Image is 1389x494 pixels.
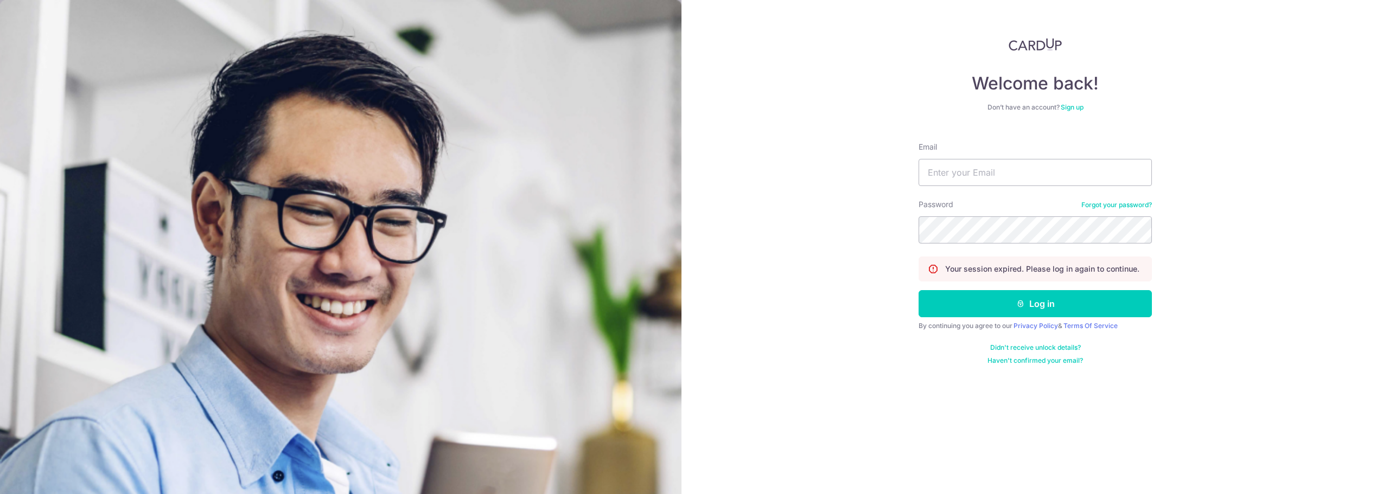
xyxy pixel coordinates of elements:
[919,103,1152,112] div: Don’t have an account?
[1081,201,1152,209] a: Forgot your password?
[990,343,1081,352] a: Didn't receive unlock details?
[987,356,1083,365] a: Haven't confirmed your email?
[1063,322,1118,330] a: Terms Of Service
[1014,322,1058,330] a: Privacy Policy
[1009,38,1062,51] img: CardUp Logo
[919,159,1152,186] input: Enter your Email
[1061,103,1084,111] a: Sign up
[919,199,953,210] label: Password
[919,290,1152,317] button: Log in
[945,264,1139,274] p: Your session expired. Please log in again to continue.
[919,73,1152,94] h4: Welcome back!
[919,142,937,152] label: Email
[919,322,1152,330] div: By continuing you agree to our &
